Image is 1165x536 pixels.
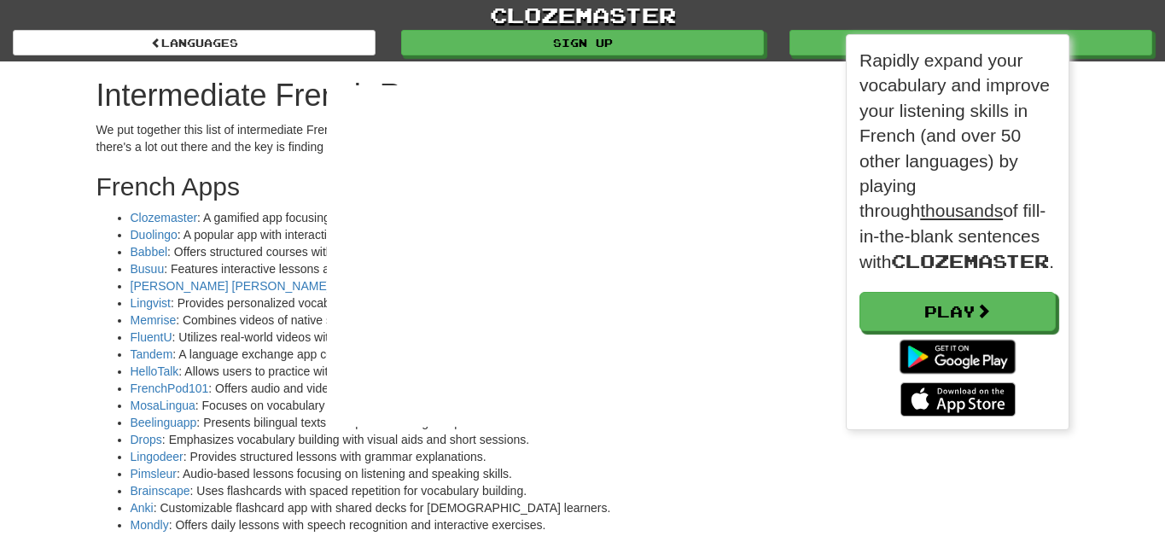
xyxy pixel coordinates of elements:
a: Beelinguapp [131,416,197,429]
a: Memrise [131,313,177,327]
li: : Provides personalized vocabulary and grammar practice. [131,294,820,312]
a: Duolingo [131,228,178,242]
a: Pimsleur [131,467,177,481]
a: Login [789,30,1152,55]
li: : Uses flashcards with spaced repetition for vocabulary building. [131,482,820,499]
li: : Emphasizes vocabulary building with visual aids and short sessions. [131,431,820,448]
li: : Audio-based lessons focusing on listening and speaking skills. [131,465,820,482]
a: Lingodeer [131,450,183,463]
li: : Offers daily lessons with speech recognition and interactive exercises. [131,516,820,533]
span: Clozemaster [891,250,1049,271]
li: : A gamified app focusing on context-based vocabulary learning. [131,209,820,226]
li: : Customizable flashcard app with shared decks for [DEMOGRAPHIC_DATA] learners. [131,499,820,516]
p: We put together this list of intermediate French resources to help you improve your French skills... [96,121,820,155]
h2: French Apps [96,172,820,201]
li: : Combines videos of native speakers with spaced repetition. [131,312,820,329]
a: Tandem [131,347,173,361]
a: Anki [131,501,154,515]
a: Languages [13,30,376,55]
a: MosaLingua [131,399,195,412]
li: : Focuses on vocabulary and phrases with spaced repetition. [131,397,820,414]
a: Brainscape [131,484,190,498]
a: FrenchPod101 [131,382,209,395]
li: : Utilizes real-world videos with interactive subtitles. [131,329,820,346]
a: Lingvist [131,296,171,310]
li: : Offers audio and video lessons with transcripts and practice tools. [131,380,820,397]
a: Busuu [131,262,165,276]
a: Sign up [401,30,764,55]
u: thousands [920,201,1003,220]
li: : Uses immersive techniques with speech recognition technology. [131,277,820,294]
li: : A popular app with interactive lessons and practice exercises. [131,226,820,243]
h1: Intermediate French Resources [96,79,820,113]
img: Download_on_the_App_Store_Badge_US-UK_135x40-25178aeef6eb6b83b96f5f2d004eda3bffbb37122de64afbaef7... [900,382,1016,417]
a: Clozemaster [131,211,198,224]
img: Get it on Google Play [891,331,1023,382]
a: Drops [131,433,162,446]
a: FluentU [131,330,172,344]
img: blank image [327,85,839,427]
li: : Features interactive lessons and community-based practice. [131,260,820,277]
li: : Provides structured lessons with grammar explanations. [131,448,820,465]
a: Babbel [131,245,168,259]
p: Rapidly expand your vocabulary and improve your listening skills in French (and over 50 other lan... [859,48,1056,275]
li: : A language exchange app connecting learners with native speakers. [131,346,820,363]
li: : Offers structured courses with dialogues and grammar explanations. [131,243,820,260]
a: Play [859,292,1056,331]
a: [PERSON_NAME] [PERSON_NAME] [131,279,330,293]
li: : Allows users to practice with native speakers via text, voice, and video. [131,363,820,380]
a: Mondly [131,518,169,532]
li: : Presents bilingual texts to improve reading comprehension. [131,414,820,431]
a: HelloTalk [131,364,179,378]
